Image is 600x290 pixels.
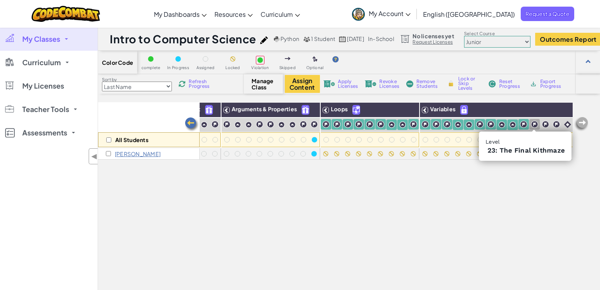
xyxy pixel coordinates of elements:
[338,79,358,89] span: Apply Licenses
[416,79,440,89] span: Remove Students
[498,121,505,128] img: IconPracticeLevel.svg
[366,121,373,128] img: IconChallengeLevel.svg
[102,59,133,66] span: Color Code
[520,121,527,128] img: IconChallengeLevel.svg
[344,121,352,128] img: IconChallengeLevel.svg
[245,121,252,128] img: IconPracticeLevel.svg
[521,7,574,21] a: Request a Quote
[311,35,335,42] span: 1 Student
[369,9,411,18] span: My Account
[205,105,212,114] img: IconFreeLevelv2.svg
[211,4,257,25] a: Resources
[311,121,318,128] img: IconChallengeLevel.svg
[22,59,61,66] span: Curriculum
[115,151,161,157] p: Lillian Webb
[22,82,64,89] span: My Licenses
[487,121,495,128] img: IconChallengeLevel.svg
[302,105,309,114] img: IconFreeLevelv2.svg
[267,121,274,128] img: IconChallengeLevel.svg
[312,56,318,62] img: IconOptionalLevel.svg
[488,80,496,87] img: IconReset.svg
[531,121,538,128] img: IconChallengeLevel.svg
[410,121,417,128] img: IconChallengeLevel.svg
[32,6,100,22] img: CodeCombat logo
[573,116,589,132] img: Arrow_Left_Inactive.png
[348,2,414,26] a: My Account
[412,39,454,45] a: Request Licenses
[102,77,172,83] label: Sort by
[430,105,455,112] span: Variables
[421,121,429,128] img: IconChallengeLevel.svg
[300,121,307,128] img: IconChallengeLevel.svg
[476,121,484,128] img: IconChallengeLevel.svg
[279,66,296,70] span: Skipped
[368,36,394,43] div: in-school
[388,121,395,128] img: IconPracticeLevel.svg
[542,121,549,128] img: IconChallengeLevel.svg
[339,36,346,42] img: calendar.svg
[355,121,362,128] img: IconChallengeLevel.svg
[499,79,523,89] span: Reset Progress
[455,121,461,128] img: IconPracticeLevel.svg
[178,80,187,89] img: IconReload.svg
[260,36,268,44] img: iconPencil.svg
[189,79,213,89] span: Refresh Progress
[464,30,530,37] label: Select Course
[22,106,69,113] span: Teacher Tools
[154,10,200,18] span: My Dashboards
[432,121,440,128] img: IconChallengeLevel.svg
[443,121,451,128] img: IconChallengeLevel.svg
[280,35,299,42] span: Python
[423,10,515,18] span: English ([GEOGRAPHIC_DATA])
[110,32,256,46] h1: Intro to Computer Science
[399,121,406,128] img: IconPracticeLevel.svg
[458,77,481,91] span: Lock or Skip Levels
[347,35,364,42] span: [DATE]
[352,8,365,21] img: avatar
[225,66,240,70] span: Locked
[323,80,335,87] img: IconLicenseApply.svg
[150,4,211,25] a: My Dashboards
[184,117,200,132] img: Arrow_Left.png
[353,105,360,114] img: IconUnlockWithCall.svg
[412,33,454,39] span: No licenses yet
[564,121,571,128] img: IconIntro.svg
[377,121,384,128] img: IconChallengeLevel.svg
[419,4,519,25] a: English ([GEOGRAPHIC_DATA])
[278,121,285,128] img: IconPracticeLevel.svg
[91,151,98,162] span: ◀
[553,121,560,128] img: IconChallengeLevel.svg
[447,80,455,87] img: IconLock.svg
[234,121,241,128] img: IconPracticeLevel.svg
[22,36,60,43] span: My Classes
[274,36,280,42] img: python.png
[252,78,275,90] span: Manage Class
[530,80,537,87] img: IconArchive.svg
[289,121,296,128] img: IconPracticeLevel.svg
[331,105,348,112] span: Loops
[22,129,67,136] span: Assessments
[115,137,148,143] p: All Students
[196,66,215,70] span: Assigned
[509,121,516,128] img: IconPracticeLevel.svg
[232,105,297,112] span: Arguments & Properties
[211,121,219,128] img: IconChallengeLevel.svg
[285,57,291,60] img: IconSkippedLevel.svg
[332,56,339,62] img: IconHint.svg
[466,121,472,128] img: IconPracticeLevel.svg
[486,139,500,145] span: Level
[141,66,161,70] span: complete
[261,10,293,18] span: Curriculum
[322,121,330,128] img: IconChallengeLevel.svg
[214,10,246,18] span: Resources
[365,80,377,87] img: IconLicenseRevoke.svg
[333,121,341,128] img: IconChallengeLevel.svg
[306,66,324,70] span: Optional
[285,75,320,93] button: Assign Content
[540,79,564,89] span: Export Progress
[406,80,413,87] img: IconRemoveStudents.svg
[223,121,230,128] img: IconChallengeLevel.svg
[303,36,310,42] img: MultipleUsers.png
